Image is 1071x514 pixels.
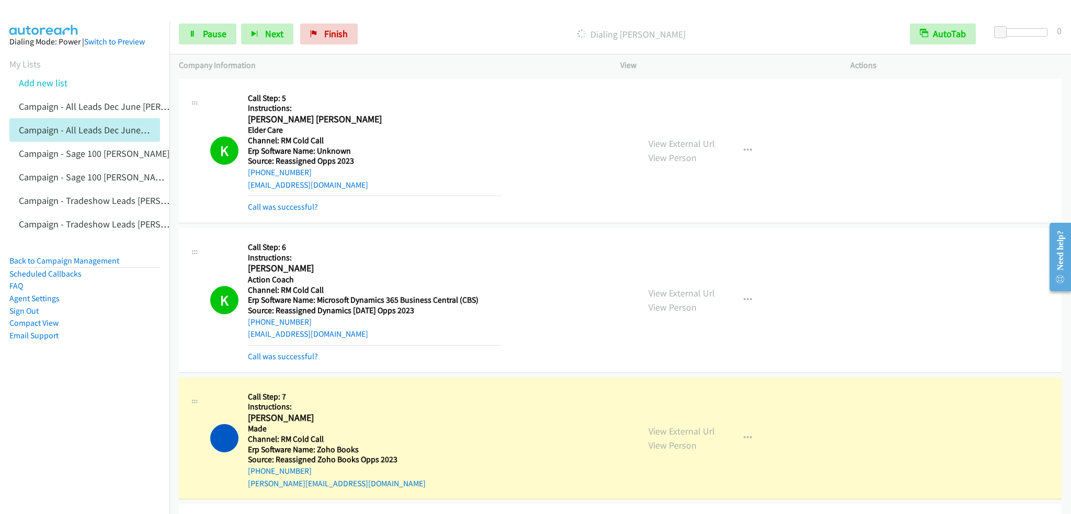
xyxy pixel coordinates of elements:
a: View Person [648,301,697,313]
a: [EMAIL_ADDRESS][DOMAIN_NAME] [248,329,368,339]
h5: Instructions: [248,103,502,113]
a: Finish [300,24,358,44]
h1: K [210,286,238,314]
a: My Lists [9,58,41,70]
h2: [PERSON_NAME] [PERSON_NAME] [248,113,502,125]
a: View Person [648,152,697,164]
h5: Call Step: 6 [248,242,502,253]
h5: Action Coach [248,275,502,285]
a: View External Url [648,287,715,299]
p: View [620,59,831,72]
h5: Instructions: [248,253,502,263]
h2: [PERSON_NAME] [248,412,502,424]
h5: Call Step: 5 [248,93,502,104]
a: Call was successful? [248,202,318,212]
h5: Made [248,424,502,434]
span: Next [265,28,283,40]
button: Next [241,24,293,44]
a: [PERSON_NAME][EMAIL_ADDRESS][DOMAIN_NAME] [248,478,426,488]
iframe: Resource Center [1041,215,1071,299]
a: Campaign - Tradeshow Leads [PERSON_NAME] Cloned [19,218,234,230]
a: View External Url [648,138,715,150]
a: Sign Out [9,306,39,316]
h5: Channel: RM Cold Call [248,135,502,146]
a: Email Support [9,330,59,340]
h1: K [210,136,238,165]
h5: Channel: RM Cold Call [248,285,502,295]
p: Actions [850,59,1062,72]
p: Dialing [PERSON_NAME] [372,27,891,41]
a: [PHONE_NUMBER] [248,167,312,177]
span: Finish [324,28,348,40]
h5: Instructions: [248,402,502,412]
div: Delay between calls (in seconds) [999,28,1047,37]
h5: Source: Reassigned Dynamics [DATE] Opps 2023 [248,305,502,316]
a: Compact View [9,318,59,328]
h5: Source: Reassigned Opps 2023 [248,156,502,166]
a: Campaign - Sage 100 [PERSON_NAME] Cloned [19,171,200,183]
h5: Channel: RM Cold Call [248,434,502,444]
a: View External Url [648,425,715,437]
a: Back to Campaign Management [9,256,119,266]
a: Campaign - All Leads Dec June [PERSON_NAME] [19,100,209,112]
a: Switch to Preview [84,37,145,47]
a: [PHONE_NUMBER] [248,466,312,476]
a: Campaign - Tradeshow Leads [PERSON_NAME] [19,195,203,207]
h5: Erp Software Name: Unknown [248,146,502,156]
a: Pause [179,24,236,44]
h5: Erp Software Name: Microsoft Dynamics 365 Business Central (CBS) [248,295,502,305]
a: Agent Settings [9,293,60,303]
h5: Call Step: 7 [248,392,502,402]
h2: [PERSON_NAME] [248,262,502,275]
div: Dialing Mode: Power | [9,36,160,48]
h5: Source: Reassigned Zoho Books Opps 2023 [248,454,502,465]
a: Campaign - All Leads Dec June [PERSON_NAME] Cloned [19,124,239,136]
a: [EMAIL_ADDRESS][DOMAIN_NAME] [248,180,368,190]
button: AutoTab [910,24,976,44]
h5: Elder Care [248,125,502,135]
a: [PHONE_NUMBER] [248,317,312,327]
a: Scheduled Callbacks [9,269,82,279]
a: View Person [648,439,697,451]
span: Pause [203,28,226,40]
a: Call was successful? [248,351,318,361]
h5: Erp Software Name: Zoho Books [248,444,502,455]
p: Company Information [179,59,601,72]
a: Add new list [19,77,67,89]
a: FAQ [9,281,23,291]
a: Campaign - Sage 100 [PERSON_NAME] [19,147,169,159]
div: 0 [1057,24,1062,38]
